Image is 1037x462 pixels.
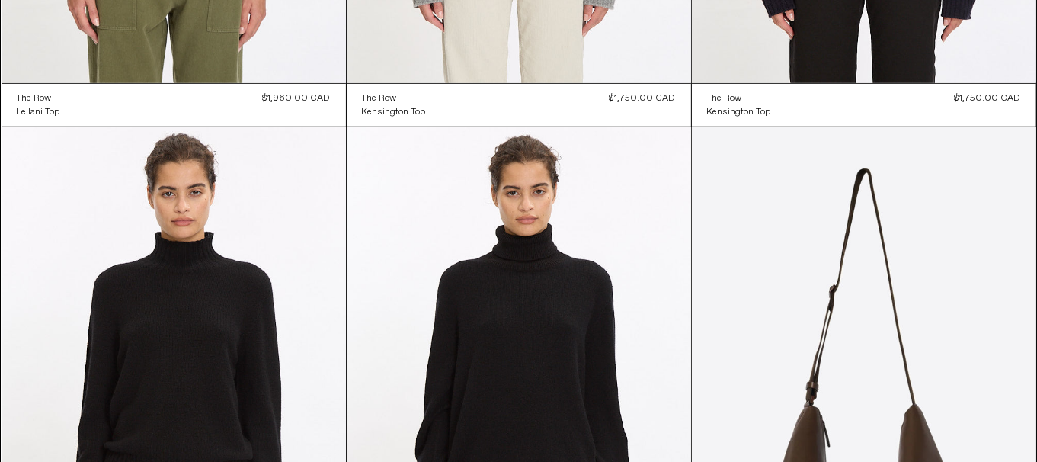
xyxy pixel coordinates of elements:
[17,106,60,119] div: Leilani Top
[362,92,397,105] div: The Row
[17,91,60,105] a: The Row
[707,105,771,119] a: Kensington Top
[707,106,771,119] div: Kensington Top
[610,91,676,105] div: $1,750.00 CAD
[17,92,52,105] div: The Row
[707,91,771,105] a: The Row
[707,92,742,105] div: The Row
[362,106,426,119] div: Kensington Top
[17,105,60,119] a: Leilani Top
[362,91,426,105] a: The Row
[263,91,331,105] div: $1,960.00 CAD
[955,91,1021,105] div: $1,750.00 CAD
[362,105,426,119] a: Kensington Top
